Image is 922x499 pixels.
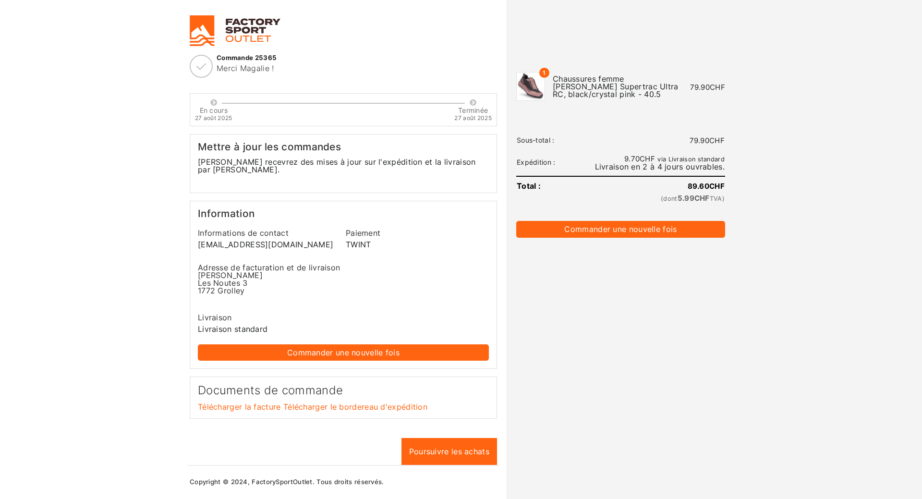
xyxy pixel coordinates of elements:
[657,156,725,163] small: via Livraison standard
[516,136,586,144] th: Sous-total :
[586,195,725,202] small: (dont TVA)
[458,106,488,114] span: Terminée
[640,154,655,163] span: CHF
[516,221,725,237] a: Commander une nouvelle fois
[198,344,489,361] a: Commander une nouvelle fois
[709,182,725,191] span: CHF
[198,142,489,152] h3: Mettre à jour les commandes
[198,325,341,333] p: Livraison standard
[198,402,281,412] a: Télécharger la facture
[678,194,710,203] span: 5.99
[454,114,492,121] span: 27 août 2025
[710,83,725,92] span: CHF
[346,229,489,237] h6: Paiement
[586,163,725,170] div: Livraison en 2 à 4 jours ouvrables.
[690,136,725,145] span: 79.90
[690,83,725,92] span: 79.90
[694,194,710,203] span: CHF
[709,136,725,145] span: CHF
[195,114,232,121] span: 27 août 2025
[283,402,427,412] a: Télécharger le bordereau d'expédition
[624,154,655,163] span: 9.70
[539,68,549,78] span: 1
[516,182,586,190] th: Total :
[198,314,341,321] h6: Livraison
[198,229,341,237] h6: Informations de contact
[198,241,341,248] p: [EMAIL_ADDRESS][DOMAIN_NAME]
[688,182,725,191] span: 89.60
[190,64,497,72] h4: Merci Magalie !
[401,438,497,465] a: Poursuivre les achats
[198,209,489,219] h3: Information
[190,479,497,485] p: Copyright © 2024, FactorySportOutlet. Tous droits réservés.
[198,264,341,294] h6: Adresse de facturation et de livraison
[190,55,497,61] h5: Commande 25365
[200,106,228,114] span: En cours
[198,158,489,173] p: [PERSON_NAME] recevrez des mises à jour sur l'expédition et la livraison par [PERSON_NAME].
[553,75,682,98] div: Chaussures femme [PERSON_NAME] Supertrac Ultra RC, black/crystal pink - 40.5
[516,158,586,166] th: Expédition :
[198,385,489,396] h2: Documents de commande
[198,271,341,294] address: [PERSON_NAME] Les Noutes 3 1772 Grolley
[346,241,489,248] p: TWINT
